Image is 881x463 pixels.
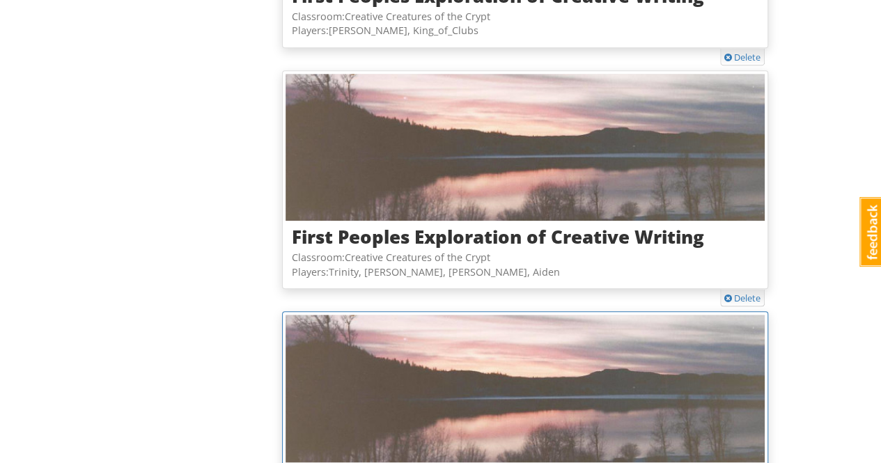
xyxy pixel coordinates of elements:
img: a0nw6ss4o7hm6ejcrgie.jpg [286,315,765,462]
img: a0nw6ss4o7hm6ejcrgie.jpg [286,74,765,221]
a: Delete [724,291,761,304]
a: First Peoples Exploration of Creative WritingClassroom:Creative Creatures of the CryptPlayers:Tri... [282,70,768,289]
a: Delete [724,50,761,63]
h3: First Peoples Exploration of Creative Writing [292,227,758,247]
p: Classroom: Creative Creatures of the Crypt Players: [PERSON_NAME], King_of_Clubs [292,10,758,38]
p: Classroom: Creative Creatures of the Crypt Players: Trinity, [PERSON_NAME], [PERSON_NAME], Aiden [292,251,758,279]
